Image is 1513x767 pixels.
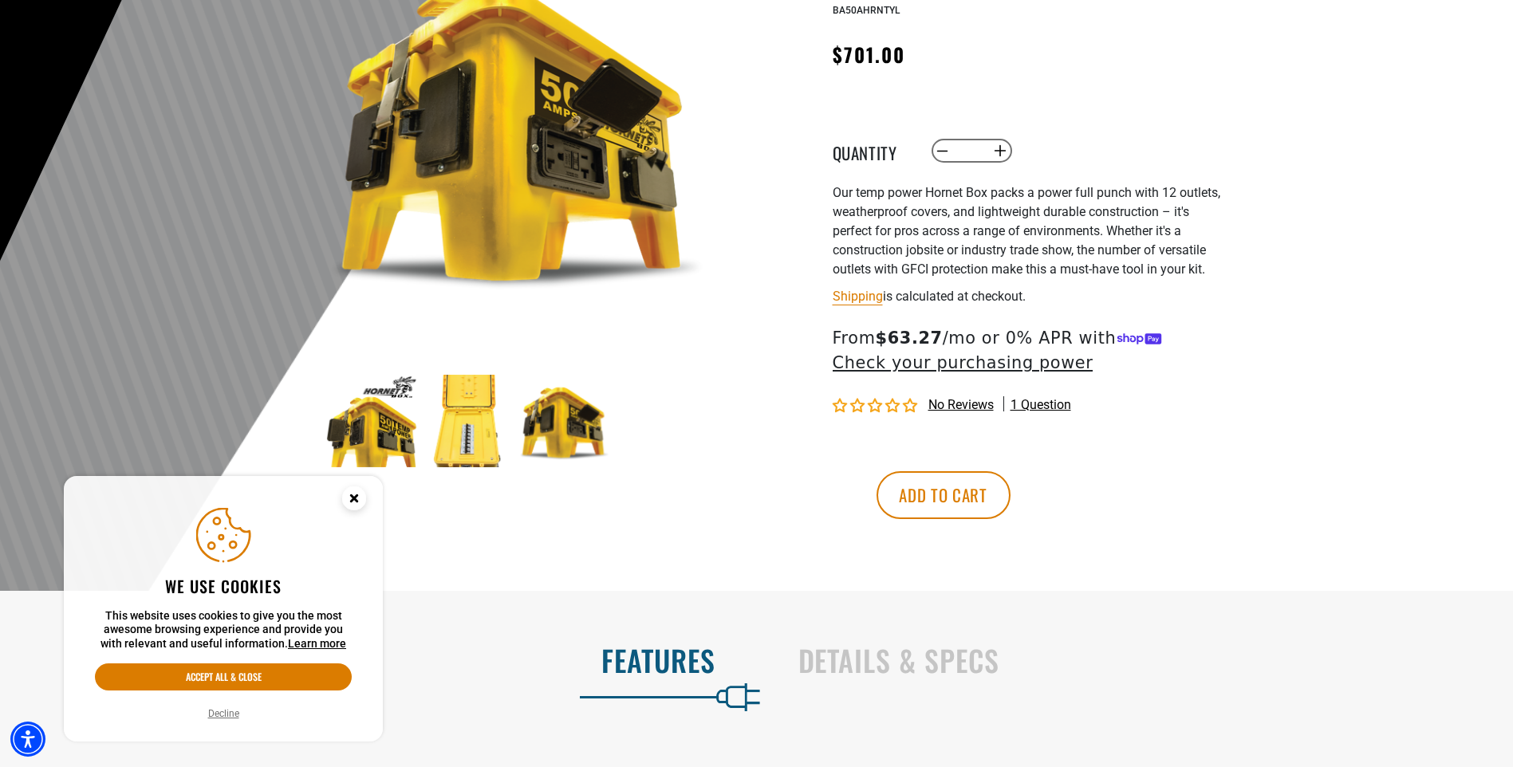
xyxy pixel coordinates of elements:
[95,576,352,596] h2: We use cookies
[95,663,352,690] button: Accept all & close
[833,289,883,304] a: Shipping
[10,722,45,757] div: Accessibility Menu
[288,637,346,650] a: This website uses cookies to give you the most awesome browsing experience and provide you with r...
[33,643,715,677] h2: Features
[95,609,352,651] p: This website uses cookies to give you the most awesome browsing experience and provide you with r...
[833,40,906,69] span: $701.00
[833,185,1220,277] span: Our temp power Hornet Box packs a power full punch with 12 outlets, weatherproof covers, and ligh...
[833,399,920,414] span: 0.00 stars
[833,5,900,16] span: BA50AHRNTYL
[928,397,994,412] span: No reviews
[798,643,1480,677] h2: Details & Specs
[833,285,1223,307] div: is calculated at checkout.
[325,476,383,525] button: Close this option
[1011,396,1071,414] span: 1 question
[833,140,912,161] label: Quantity
[64,476,383,742] aside: Cookie Consent
[203,706,244,722] button: Decline
[877,471,1011,519] button: Add to cart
